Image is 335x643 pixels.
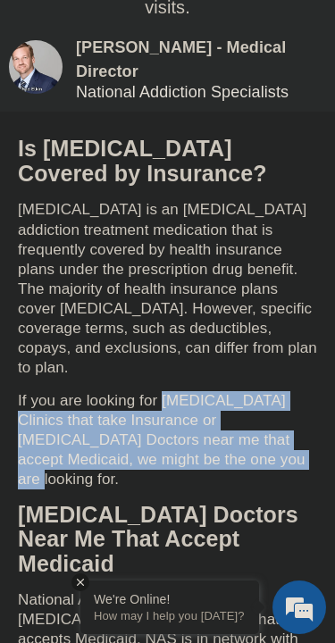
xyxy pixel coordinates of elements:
span: [MEDICAL_DATA] is an [MEDICAL_DATA] addiction treatment medication that is frequently covered by ... [18,201,317,376]
div: Navigation go back [20,92,46,119]
div: [PERSON_NAME] - Medical Director [76,36,326,84]
img: national addictiion specialists suboxone doctors dr chad elkin [9,40,63,94]
h2: [MEDICAL_DATA] Doctors Near Me That Accept Medicaid [18,503,317,577]
p: If you are looking for [MEDICAL_DATA] Clinics that take Insurance or [MEDICAL_DATA] Doctors near ... [18,391,317,489]
div: We're Online! [94,592,246,606]
div: National Addiction Specialists [76,84,326,100]
textarea: Type your message and hit 'Enter' [9,539,326,601]
p: How may I help you today? [94,609,246,622]
h2: Is [MEDICAL_DATA] Covered by Insurance? [18,137,317,186]
div: Minimize live chat window [279,9,322,52]
div: Chat with us now [120,94,315,117]
span: We're online! [96,250,239,430]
